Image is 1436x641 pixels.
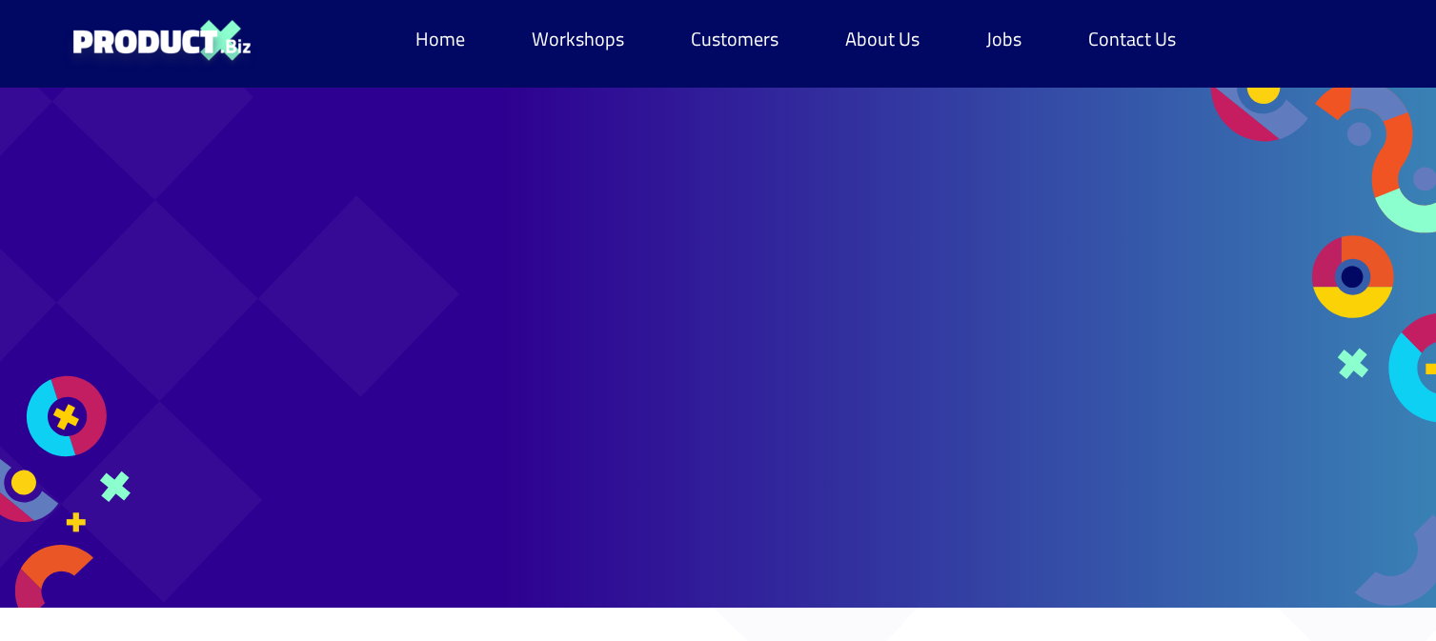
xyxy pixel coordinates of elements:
[396,17,1195,61] nav: Menu
[1069,17,1195,61] a: Contact Us
[826,17,939,61] a: About Us
[967,17,1041,61] a: Jobs
[396,17,484,61] a: Home
[513,17,643,61] a: Workshops
[672,17,798,61] a: Customers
